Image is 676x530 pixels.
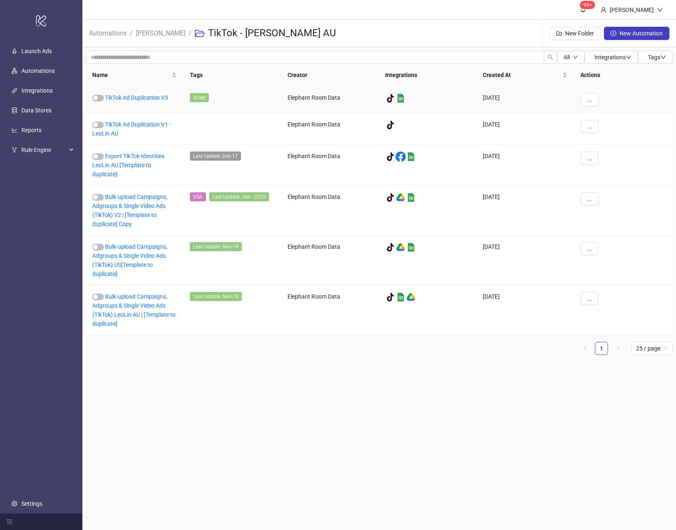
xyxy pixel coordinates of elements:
[92,70,170,79] span: Name
[550,27,601,40] button: New Folder
[587,155,592,161] span: ...
[587,295,592,302] span: ...
[476,236,574,285] div: [DATE]
[87,28,128,37] a: Automations
[190,192,206,201] span: VSA
[21,142,67,158] span: Rule Engine
[208,27,336,40] h3: TikTok - [PERSON_NAME] AU
[574,64,673,86] th: Actions
[476,285,574,335] div: [DATE]
[594,54,632,61] span: Integrations
[564,54,570,61] span: All
[587,196,592,202] span: ...
[21,68,55,74] a: Automations
[580,292,599,305] button: ...
[636,342,668,355] span: 25 / page
[105,94,168,101] a: TikTok Ad Duplication V3
[281,113,379,145] div: Elephant Room Data
[21,500,42,507] a: Settings
[483,70,561,79] span: Created At
[626,54,632,60] span: down
[130,20,133,47] li: /
[580,192,599,205] button: ...
[21,127,42,133] a: Reports
[565,30,594,37] span: New Folder
[190,292,242,301] span: Last Update: Nov-18
[587,123,592,130] span: ...
[611,342,625,355] button: right
[580,120,599,133] button: ...
[578,342,592,355] button: left
[12,147,17,153] span: fork
[638,51,673,64] button: Tagsdown
[190,152,241,161] span: Last Update July-17
[601,7,606,13] span: user
[587,96,592,103] span: ...
[281,86,379,113] div: Elephant Room Data
[21,48,52,54] a: Launch Ads
[604,27,669,40] button: New Automation
[379,64,476,86] th: Integrations
[657,7,663,13] span: down
[476,113,574,145] div: [DATE]
[209,192,269,201] span: Last Update: Jan - 2025
[660,54,666,60] span: down
[578,342,592,355] li: Previous Page
[190,93,209,102] span: Sheet
[92,293,175,327] a: Bulk-upload Campaigns, Adgroups & Single Video Ads (TikTok) LeoLin AU | [Template to duplicate]
[620,30,663,37] span: New Automation
[580,152,599,165] button: ...
[587,245,592,252] span: ...
[281,285,379,335] div: Elephant Room Data
[580,242,599,255] button: ...
[21,87,53,94] a: Integrations
[86,64,183,86] th: Name
[585,51,638,64] button: Integrationsdown
[281,145,379,186] div: Elephant Room Data
[557,51,585,64] button: Alldown
[580,7,586,12] span: bell
[134,28,187,37] a: [PERSON_NAME]
[580,93,599,106] button: ...
[476,145,574,186] div: [DATE]
[580,1,595,9] sup: 1590
[21,107,51,114] a: Data Stores
[92,243,167,277] a: Bulk-upload Campaigns, Adgroups & Single Video Ads (TikTok) US[Template to duplicate]
[615,346,620,350] span: right
[611,30,616,36] span: plus-circle
[573,55,578,60] span: down
[476,64,574,86] th: Created At
[611,342,625,355] li: Next Page
[7,519,12,525] span: menu-fold
[547,54,553,60] span: search
[190,242,242,251] span: Last Update: Nov-18
[92,153,164,177] a: Export TikTok Identities LeoLin AU [Template to duplicate]
[281,186,379,236] div: Elephant Room Data
[281,64,379,86] th: Creator
[281,236,379,285] div: Elephant Room Data
[595,342,608,355] li: 1
[189,20,192,47] li: /
[476,86,574,113] div: [DATE]
[92,121,171,137] a: TikTok Ad Duplication V1 - LeoLin AU
[595,342,608,355] a: 1
[92,194,167,227] a: Bulk-upload Campaigns, Adgroups & Single Video Ads (TikTok) V2 | [Template to duplicate] Copy
[631,342,673,355] div: Page Size
[183,64,281,86] th: Tags
[648,54,666,61] span: Tags
[606,5,657,14] div: [PERSON_NAME]
[582,346,587,350] span: left
[476,186,574,236] div: [DATE]
[195,28,205,38] span: folder-open
[556,30,562,36] span: folder-add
